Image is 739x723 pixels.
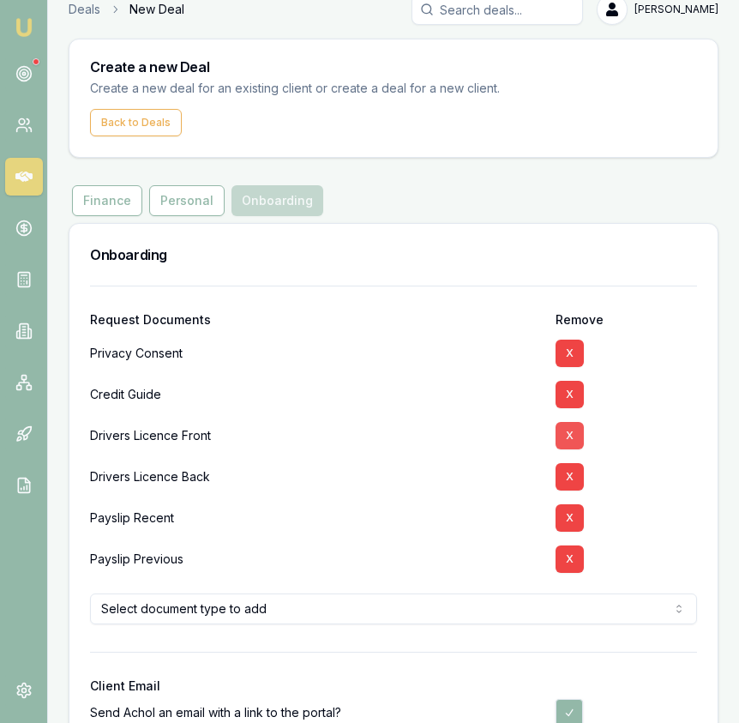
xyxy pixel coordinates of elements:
[90,539,542,580] div: Payslip Previous
[72,185,142,216] button: Finance
[90,109,182,136] button: Back to Deals
[14,17,34,38] img: emu-icon-u.png
[90,680,697,692] div: Client Email
[556,381,584,408] button: X
[129,1,184,18] span: New Deal
[556,463,584,491] button: X
[69,1,100,18] a: Deals
[90,456,542,497] div: Drivers Licence Back
[556,545,584,573] button: X
[149,185,225,216] button: Personal
[556,340,584,367] button: X
[90,314,542,326] div: Request Documents
[90,79,529,99] p: Create a new deal for an existing client or create a deal for a new client.
[90,374,542,415] div: Credit Guide
[90,497,542,539] div: Payslip Recent
[90,704,341,721] label: Send Achol an email with a link to the portal?
[556,422,584,449] button: X
[556,314,697,326] div: Remove
[69,1,184,18] nav: breadcrumb
[90,244,697,265] h3: Onboarding
[90,415,542,456] div: Drivers Licence Front
[90,333,542,374] div: Privacy Consent
[90,60,697,74] h3: Create a new Deal
[634,3,718,16] span: [PERSON_NAME]
[556,504,584,532] button: X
